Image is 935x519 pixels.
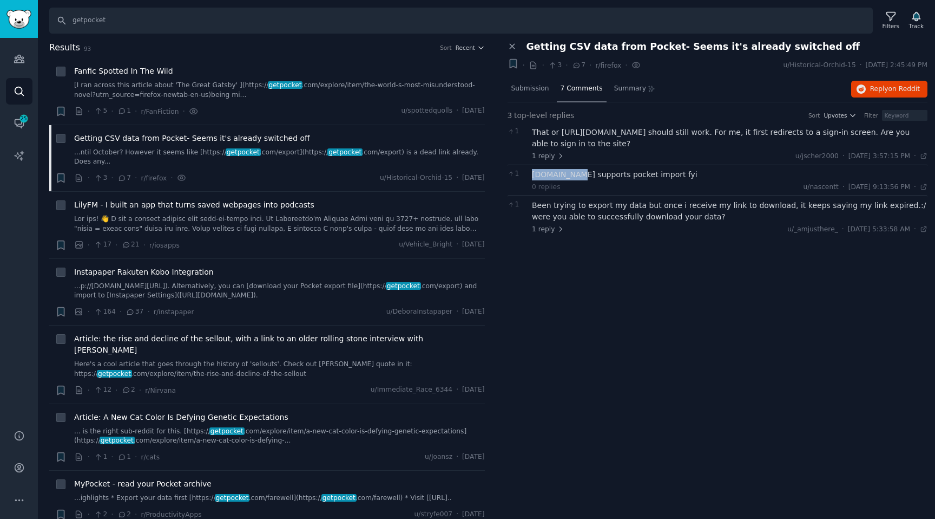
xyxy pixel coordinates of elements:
[371,385,452,395] span: u/Immediate_Race_6344
[122,240,140,250] span: 21
[74,133,310,144] a: Getting CSV data from Pocket- Seems it's already switched off
[848,225,910,235] span: [DATE] 5:33:58 AM
[88,451,90,463] span: ·
[565,60,568,71] span: ·
[97,370,132,378] span: getpocket
[595,62,621,69] span: r/firefox
[49,8,873,34] input: Search Keyword
[462,452,484,462] span: [DATE]
[851,81,927,98] button: Replyon Reddit
[209,427,245,435] span: getpocket
[74,478,212,490] a: MyPocket - read your Pocket archive
[74,494,485,503] a: ...ighlights * Export your data first [https://getpocket.com/farewell](https://getpocket.com/fare...
[141,174,167,182] span: r/firefox
[561,84,603,94] span: 7 Comments
[425,452,452,462] span: u/Joansz
[386,307,452,317] span: u/DeboraInstapaper
[327,148,363,156] span: getpocket
[842,152,845,161] span: ·
[88,106,90,117] span: ·
[84,46,91,52] span: 93
[321,494,357,502] span: getpocket
[842,183,845,192] span: ·
[456,385,458,395] span: ·
[866,61,927,70] span: [DATE] 2:45:49 PM
[74,199,314,211] span: LilyFM - I built an app that turns saved webpages into podcasts
[456,173,458,183] span: ·
[462,106,484,116] span: [DATE]
[94,307,116,317] span: 164
[111,172,113,184] span: ·
[170,172,173,184] span: ·
[914,183,916,192] span: ·
[795,152,839,160] span: u/jscher2000
[848,183,910,192] span: [DATE] 9:13:56 PM
[154,308,194,316] span: r/instapaper
[120,306,122,317] span: ·
[139,385,141,396] span: ·
[440,44,452,51] div: Sort
[860,61,862,70] span: ·
[870,85,920,94] span: Reply
[115,239,117,251] span: ·
[135,106,137,117] span: ·
[6,110,32,137] a: 25
[226,148,261,156] span: getpocket
[74,81,485,100] a: [I ran across this article about 'The Great Gatsby' ](https://getpocket.com/explore/item/the-worl...
[74,333,485,356] span: Article: the rise and decline of the sellout, with a link to an older rolling stone interview wit...
[905,9,927,32] button: Track
[549,110,575,121] span: replies
[74,215,485,233] a: Lor ips! 👋 D sit a consect adipisc elit sedd-ei-tempo inci. Ut Laboreetdo'm Aliquae Admi veni qu ...
[462,240,484,250] span: [DATE]
[100,437,135,444] span: getpocket
[589,60,591,71] span: ·
[456,44,475,51] span: Recent
[74,267,214,278] span: Instapaper Rakuten Kobo Integration
[456,307,458,317] span: ·
[462,385,484,395] span: [DATE]
[141,108,179,115] span: r/FanFiction
[143,239,146,251] span: ·
[508,110,512,121] span: 3
[122,385,135,395] span: 2
[141,453,160,461] span: r/cats
[117,106,131,116] span: 1
[456,452,458,462] span: ·
[88,306,90,317] span: ·
[532,127,927,150] div: That or [URL][DOMAIN_NAME] should still work. For me, it first redirects to a sign-in screen. Are...
[511,84,549,94] span: Submission
[462,307,484,317] span: [DATE]
[514,110,547,121] span: top-level
[147,306,149,317] span: ·
[94,240,111,250] span: 17
[111,106,113,117] span: ·
[625,60,627,71] span: ·
[74,427,485,446] a: ... is the right sub-reddit for this. [https://getpocket.com/explore/item/a-new-cat-color-is-defy...
[787,225,838,233] span: u/_amjusthere_
[94,452,107,462] span: 1
[909,22,924,30] div: Track
[456,44,485,51] button: Recent
[808,112,820,119] div: Sort
[183,106,185,117] span: ·
[532,169,927,180] div: [DOMAIN_NAME] supports pocket import fyi
[74,66,173,77] a: Fanfic Spotted In The Wild
[804,183,839,191] span: u/nascentt
[94,106,107,116] span: 5
[614,84,646,94] span: Summary
[572,61,585,70] span: 7
[135,451,137,463] span: ·
[783,61,856,70] span: u/Historical-Orchid-15
[882,110,927,121] input: Keyword
[824,112,857,119] button: Upvotes
[399,240,452,250] span: u/Vehicle_Bright
[508,200,526,210] span: 1
[268,81,303,89] span: getpocket
[117,452,131,462] span: 1
[74,360,485,379] a: Here's a cool article that goes through the history of 'sellouts'. Check out [PERSON_NAME] quote ...
[94,173,107,183] span: 3
[74,148,485,167] a: ...ntil October? However it seems like [https://getpocket.com/export](https://getpocket.com/expor...
[864,112,878,119] div: Filter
